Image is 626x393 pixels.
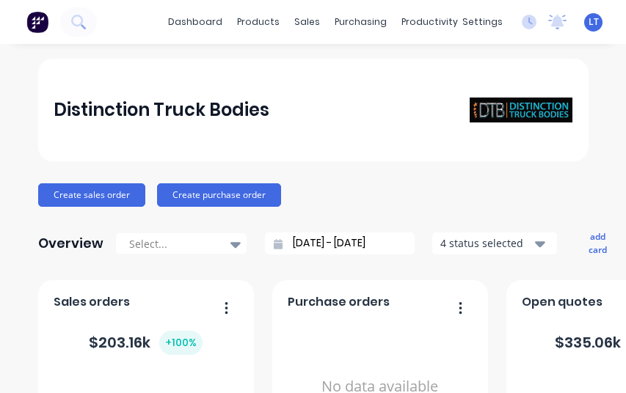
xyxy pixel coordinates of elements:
span: Purchase orders [288,293,390,311]
span: LT [589,15,599,29]
div: products [230,11,287,33]
div: $ 203.16k [89,331,203,355]
button: 4 status selected [432,232,557,254]
img: Distinction Truck Bodies [470,98,572,123]
div: purchasing [327,11,394,33]
div: 4 status selected [440,235,533,251]
span: Open quotes [522,293,603,311]
button: Create sales order [38,183,145,207]
img: Factory [26,11,48,33]
div: Distinction Truck Bodies [54,95,269,125]
button: Create purchase order [157,183,281,207]
div: settings [455,11,510,33]
button: add card [579,227,616,260]
div: + 100 % [159,331,203,355]
div: sales [287,11,327,33]
a: dashboard [161,11,230,33]
div: productivity [394,11,465,33]
span: Sales orders [54,293,130,311]
div: Overview [38,229,103,258]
